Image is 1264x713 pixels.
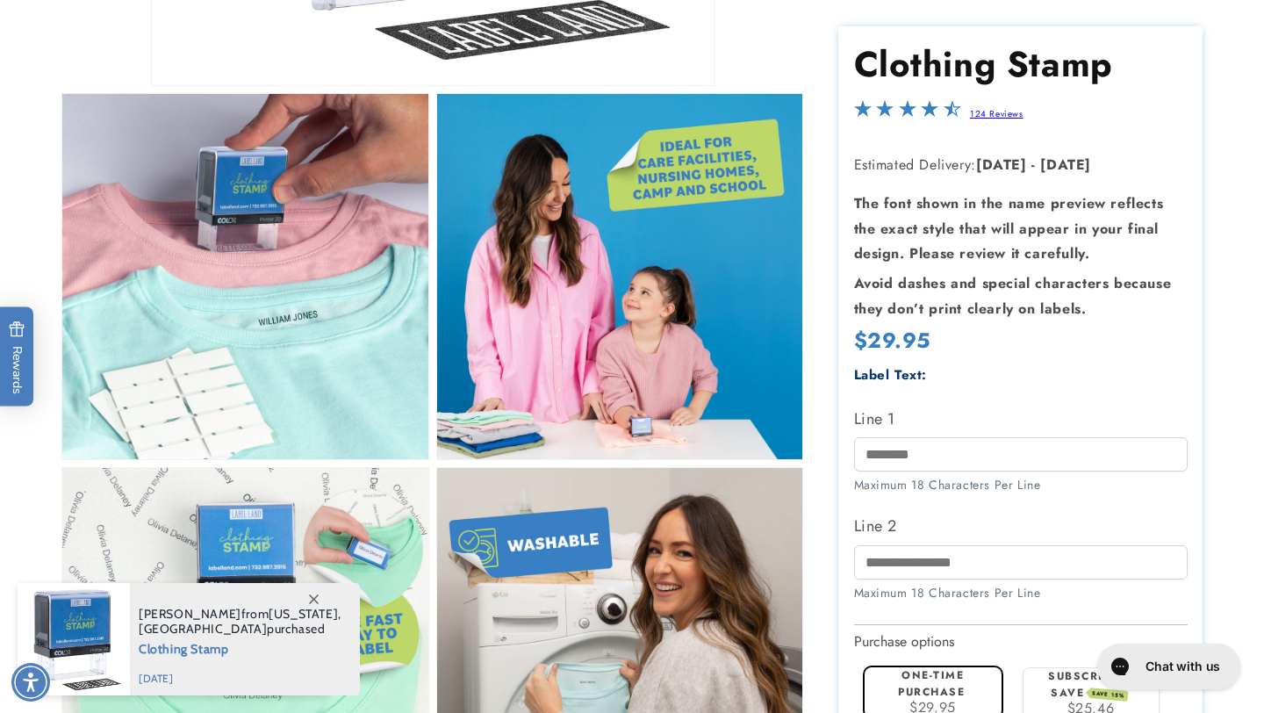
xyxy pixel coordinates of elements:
p: Estimated Delivery: [854,153,1188,178]
label: Purchase options [854,631,954,652]
label: Subscribe & save [1048,668,1133,701]
span: Clothing Stamp [139,637,341,659]
span: $29.95 [854,325,931,356]
h1: Clothing Stamp [854,42,1188,88]
div: Maximum 18 Characters Per Line [854,476,1188,494]
div: Accessibility Menu [11,663,50,702]
label: One-time purchase [898,667,965,700]
span: Rewards [9,321,25,394]
strong: - [1031,155,1036,175]
span: 4.4-star overall rating [854,105,961,126]
a: 124 Reviews - open in a new tab [970,108,1023,121]
strong: [DATE] [1040,155,1091,175]
span: [DATE] [139,671,341,687]
strong: Avoid dashes and special characters because they don’t print clearly on labels. [854,273,1172,319]
strong: [DATE] [976,155,1027,175]
label: Label Text: [854,365,928,385]
div: Maximum 18 Characters Per Line [854,584,1188,602]
span: [GEOGRAPHIC_DATA] [139,621,267,637]
strong: The font shown in the name preview reflects the exact style that will appear in your final design... [854,193,1164,264]
span: [US_STATE] [269,606,338,622]
span: from , purchased [139,607,341,637]
label: Line 2 [854,512,1188,540]
label: Line 1 [854,405,1188,433]
iframe: Sign Up via Text for Offers [14,573,222,625]
iframe: Gorgias live chat messenger [1088,637,1246,695]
